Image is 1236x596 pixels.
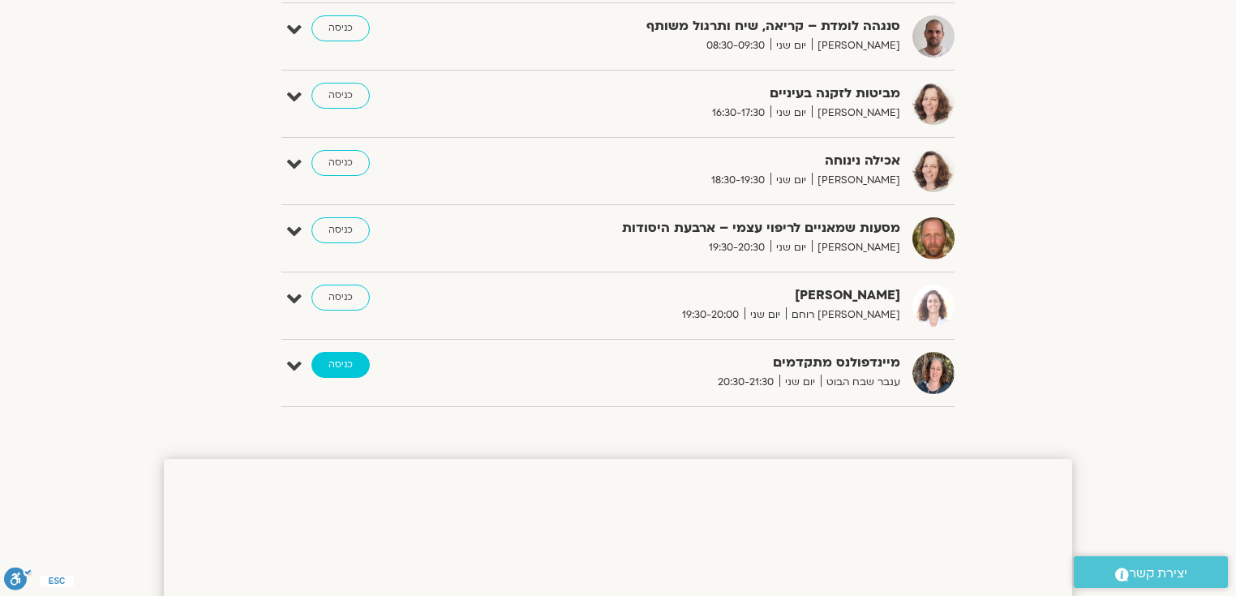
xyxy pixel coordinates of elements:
[503,83,900,105] strong: מביטות לזקנה בעיניים
[503,15,900,37] strong: סנגהה לומדת – קריאה, שיח ותרגול משותף
[1074,556,1228,588] a: יצירת קשר
[770,37,812,54] span: יום שני
[311,285,370,311] a: כניסה
[770,172,812,189] span: יום שני
[311,15,370,41] a: כניסה
[770,105,812,122] span: יום שני
[676,307,745,324] span: 19:30-20:00
[503,150,900,172] strong: אכילה נינוחה
[812,105,900,122] span: [PERSON_NAME]
[706,105,770,122] span: 16:30-17:30
[706,172,770,189] span: 18:30-19:30
[311,217,370,243] a: כניסה
[786,307,900,324] span: [PERSON_NAME] רוחם
[1129,563,1187,585] span: יצירת קשר
[311,150,370,176] a: כניסה
[812,239,900,256] span: [PERSON_NAME]
[770,239,812,256] span: יום שני
[812,37,900,54] span: [PERSON_NAME]
[712,374,779,391] span: 20:30-21:30
[311,352,370,378] a: כניסה
[821,374,900,391] span: ענבר שבח הבוט
[311,83,370,109] a: כניסה
[503,217,900,239] strong: מסעות שמאניים לריפוי עצמי – ארבעת היסודות
[503,352,900,374] strong: מיינדפולנס מתקדמים
[745,307,786,324] span: יום שני
[812,172,900,189] span: [PERSON_NAME]
[779,374,821,391] span: יום שני
[503,285,900,307] strong: [PERSON_NAME]
[701,37,770,54] span: 08:30-09:30
[703,239,770,256] span: 19:30-20:30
